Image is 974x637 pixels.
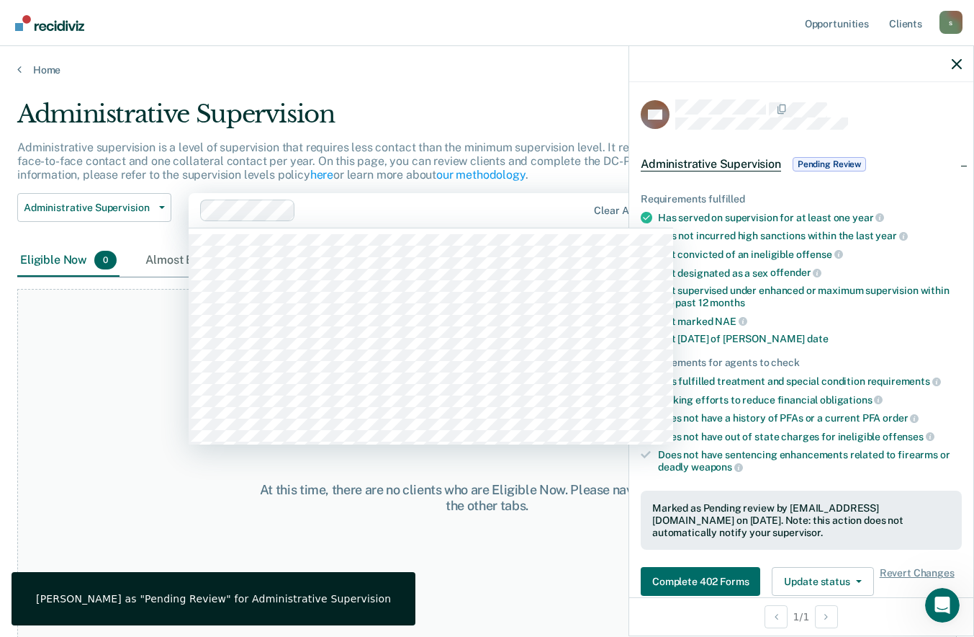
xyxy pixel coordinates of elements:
[641,567,760,596] button: Complete 402 Forms
[641,567,766,596] a: Navigate to form link
[24,202,153,214] span: Administrative Supervision
[925,588,960,623] iframe: Intercom live chat
[710,297,744,308] span: months
[17,63,957,76] a: Home
[658,211,962,224] div: Has served on supervision for at least one
[796,249,843,260] span: offense
[772,567,873,596] button: Update status
[658,248,962,261] div: Not convicted of an ineligible
[820,394,883,406] span: obligations
[594,205,655,217] div: Clear agents
[658,315,962,328] div: Not marked
[15,15,84,31] img: Recidiviz
[807,333,828,344] span: date
[17,141,734,182] p: Administrative supervision is a level of supervision that requires less contact than the minimum ...
[143,245,257,277] div: Almost Eligible
[94,251,117,269] span: 0
[658,393,962,406] div: Making efforts to reduce financial
[641,357,962,369] div: Requirements for agents to check
[36,592,391,605] div: [PERSON_NAME] as "Pending Review" for Administrative Supervision
[883,431,934,442] span: offenses
[629,141,973,187] div: Administrative SupervisionPending Review
[17,99,748,141] div: Administrative Supervision
[852,212,884,223] span: year
[658,267,962,280] div: Not designated as a sex
[765,605,788,628] button: Previous Opportunity
[253,482,722,513] div: At this time, there are no clients who are Eligible Now. Please navigate to one of the other tabs.
[17,245,120,277] div: Eligible Now
[641,193,962,205] div: Requirements fulfilled
[867,375,941,387] span: requirements
[691,461,743,473] span: weapons
[658,411,962,424] div: Does not have a history of PFAs or a current PFA order
[658,430,962,443] div: Does not have out of state charges for ineligible
[658,285,962,309] div: Not supervised under enhanced or maximum supervision within the past 12
[770,267,822,278] span: offender
[629,597,973,636] div: 1 / 1
[875,230,907,241] span: year
[939,11,962,34] div: s
[658,449,962,473] div: Does not have sentencing enhancements related to firearms or deadly
[939,11,962,34] button: Profile dropdown button
[436,168,526,182] a: our methodology
[815,605,838,628] button: Next Opportunity
[793,157,866,171] span: Pending Review
[310,168,333,182] a: here
[715,316,747,327] span: NAE
[641,157,781,171] span: Administrative Supervision
[652,502,950,538] div: Marked as Pending review by [EMAIL_ADDRESS][DOMAIN_NAME] on [DATE]. Note: this action does not au...
[658,333,962,345] div: Not [DATE] of [PERSON_NAME]
[658,229,962,242] div: Has not incurred high sanctions within the last
[880,567,955,596] span: Revert Changes
[658,375,962,388] div: Has fulfilled treatment and special condition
